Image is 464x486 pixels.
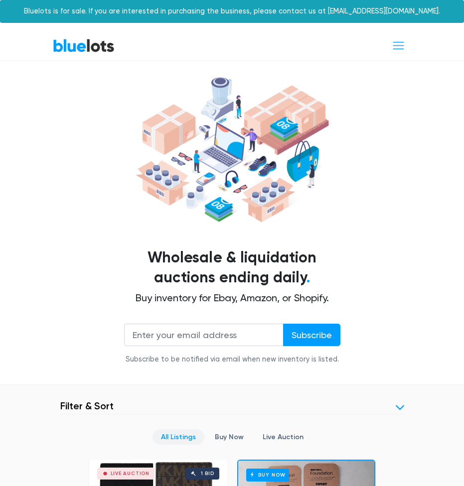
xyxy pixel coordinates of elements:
img: hero-ee84e7d0318cb26816c560f6b4441b76977f77a177738b4e94f68c95b2b83dbb.png [133,73,332,226]
a: Buy Now [206,429,252,445]
div: Subscribe to be notified via email when new inventory is listed. [124,354,340,365]
a: BlueLots [53,38,115,53]
input: Subscribe [283,324,340,346]
h6: Buy Now [246,469,290,481]
div: Live Auction [111,471,150,476]
input: Enter your email address [124,324,284,346]
h1: Wholesale & liquidation auctions ending daily [60,248,404,288]
a: All Listings [153,429,204,445]
span: . [307,268,310,286]
h2: Buy inventory for Ebay, Amazon, or Shopify. [60,292,404,304]
div: 1 bid [201,471,214,476]
a: Live Auction [254,429,312,445]
h3: Filter & Sort [60,400,114,412]
button: Toggle navigation [385,36,412,55]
